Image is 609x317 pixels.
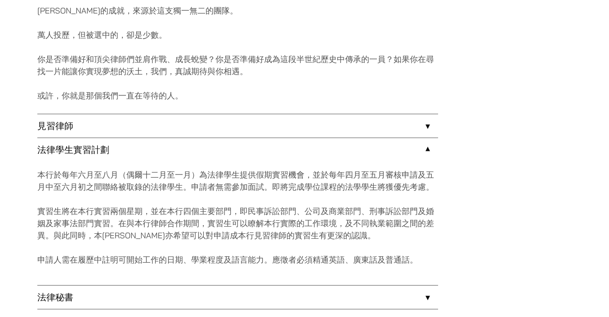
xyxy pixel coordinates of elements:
[37,254,438,266] p: 申請人需在履歷中註明可開始工作的日期、學業程度及語言能力。應徵者必須精通英語、廣東話及普通話。
[37,169,438,193] p: 本行於每年六月至八月（偶爾十二月至一月）為法律學生提供假期實習機會，並於每年四月至五月審核申請及五月中至六月初之間聯絡被取錄的法律學生。申請者無需參加面試。即將完成學位課程的法學學生將獲優先考慮。
[37,4,438,17] p: [PERSON_NAME]的成就，來源於這支獨一無二的團隊。
[37,161,438,285] div: 法律學生實習計劃
[37,205,438,241] p: 實習生將在本行實習兩個星期，並在本行四個主要部門，即民事訴訟部門、公司及商業部門、刑事訴訟部門及婚姻及家事法部門實習。在與本行律師合作期間，實習生可以瞭解本行實際的工作環境，及不同執業範圍之間的...
[37,89,438,102] p: 或許，你就是那個我們一直在等待的人。
[37,114,438,138] a: 見習律師
[37,286,438,309] a: 法律秘書
[37,53,438,77] p: 你是否準備好和頂尖律師們並肩作戰、成長蛻變？你是否準備好成為這段半世紀歷史中傳承的一員？如果你在尋找一片能讓你實現夢想的沃土，我們，真誠期待與你相遇。
[37,138,438,161] a: 法律學生實習計劃
[37,29,438,41] p: 萬人投歷，但被選中的，卻是少數。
